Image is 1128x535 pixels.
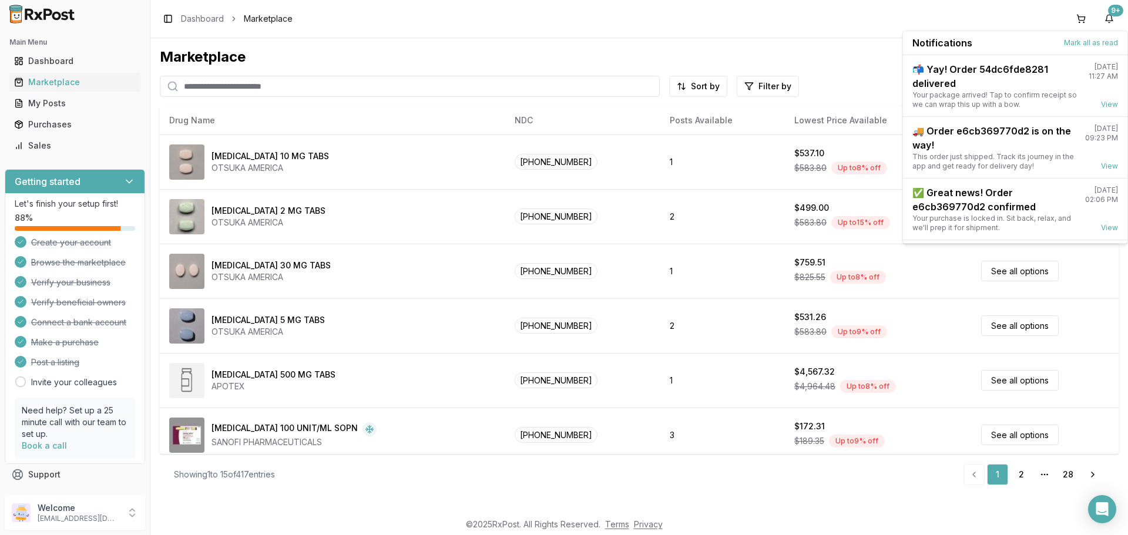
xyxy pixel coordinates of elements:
span: [PHONE_NUMBER] [515,263,597,279]
td: 1 [660,134,785,189]
p: Need help? Set up a 25 minute call with our team to set up. [22,405,128,440]
span: $189.35 [794,435,824,447]
button: My Posts [5,94,145,113]
a: Marketplace [9,72,140,93]
a: Invite your colleagues [31,376,117,388]
div: 02:06 PM [1085,195,1118,204]
span: Notifications [912,36,972,50]
div: 11:27 AM [1089,72,1118,81]
a: Go to next page [1081,464,1104,485]
a: See all options [981,315,1059,336]
a: See all options [981,370,1059,391]
a: See all options [981,261,1059,281]
div: Your package arrived! Tap to confirm receipt so we can wrap this up with a bow. [912,90,1079,109]
img: Abilify 30 MG TABS [169,254,204,289]
a: Dashboard [181,13,224,25]
img: User avatar [12,503,31,522]
div: [MEDICAL_DATA] 2 MG TABS [211,205,325,217]
div: Showing 1 to 15 of 417 entries [174,469,275,480]
div: $759.51 [794,257,825,268]
td: 2 [660,189,785,244]
div: [DATE] [1095,62,1118,72]
div: Up to 8 % off [831,161,887,174]
div: $499.00 [794,202,829,214]
a: 2 [1010,464,1032,485]
span: Sort by [691,80,720,92]
td: 1 [660,244,785,298]
a: 28 [1057,464,1079,485]
span: [PHONE_NUMBER] [515,154,597,170]
div: $172.31 [794,420,825,432]
a: Terms [605,519,629,529]
div: OTSUKA AMERICA [211,162,329,174]
img: Abiraterone Acetate 500 MG TABS [169,363,204,398]
p: Let's finish your setup first! [15,198,135,210]
div: 📬 Yay! Order 54dc6fde8281 delivered [912,62,1079,90]
div: $537.10 [794,147,824,159]
th: Posts Available [660,106,785,134]
a: Privacy [634,519,663,529]
div: Up to 9 % off [831,325,887,338]
span: [PHONE_NUMBER] [515,318,597,334]
button: Feedback [5,485,145,506]
a: My Posts [9,93,140,114]
a: Book a call [22,440,67,450]
div: [MEDICAL_DATA] 100 UNIT/ML SOPN [211,422,358,436]
div: 9+ [1108,5,1123,16]
nav: breadcrumb [181,13,293,25]
div: SANOFI PHARMACEUTICALS [211,436,377,448]
span: [PHONE_NUMBER] [515,208,597,224]
td: 2 [660,298,785,353]
p: Welcome [38,502,119,514]
div: Marketplace [14,76,136,88]
a: Dashboard [9,51,140,72]
div: This order just shipped. Track its journey in the app and get ready for delivery day! [912,152,1076,171]
img: Abilify 10 MG TABS [169,144,204,180]
th: NDC [505,106,660,134]
div: Up to 8 % off [840,380,896,393]
div: $531.26 [794,311,826,323]
div: $4,567.32 [794,366,835,378]
span: Filter by [758,80,791,92]
img: RxPost Logo [5,5,80,23]
div: APOTEX [211,381,335,392]
img: Abilify 5 MG TABS [169,308,204,344]
td: 3 [660,408,785,462]
div: [MEDICAL_DATA] 5 MG TABS [211,314,325,326]
span: Marketplace [244,13,293,25]
a: Sales [9,135,140,156]
div: Up to 9 % off [829,435,885,447]
td: 1 [660,353,785,408]
button: Mark all as read [1064,38,1118,48]
button: Support [5,464,145,485]
span: $825.55 [794,271,825,283]
nav: pagination [963,464,1104,485]
button: Filter by [737,76,799,97]
div: My Posts [14,97,136,109]
span: Create your account [31,237,111,248]
div: Marketplace [160,48,1119,66]
span: Make a purchase [31,337,99,348]
a: See all options [981,425,1059,445]
a: View [1101,100,1118,109]
span: [PHONE_NUMBER] [515,372,597,388]
button: Sales [5,136,145,155]
div: Sales [14,140,136,152]
div: Purchases [14,119,136,130]
th: Drug Name [160,106,505,134]
a: View [1101,161,1118,171]
span: $583.80 [794,326,827,338]
span: Connect a bank account [31,317,126,328]
div: Up to 8 % off [830,271,886,284]
a: View [1101,223,1118,233]
th: Lowest Price Available [785,106,972,134]
img: Admelog SoloStar 100 UNIT/ML SOPN [169,418,204,453]
div: 09:23 PM [1085,133,1118,143]
div: [MEDICAL_DATA] 30 MG TABS [211,260,331,271]
button: Purchases [5,115,145,134]
a: Purchases [9,114,140,135]
div: [DATE] [1095,124,1118,133]
img: Abilify 2 MG TABS [169,199,204,234]
button: Dashboard [5,52,145,70]
span: Verify your business [31,277,110,288]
